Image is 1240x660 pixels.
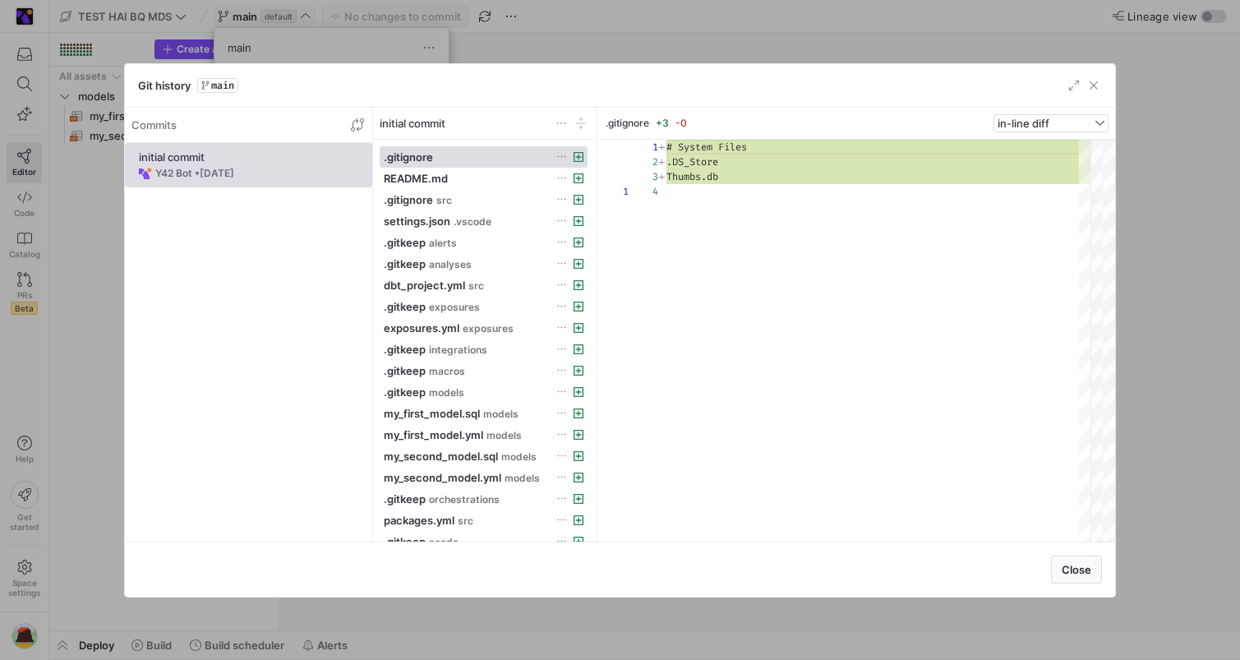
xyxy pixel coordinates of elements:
[454,216,491,228] span: .vscode
[380,381,588,403] button: .gitkeepmodels
[505,473,540,484] span: models
[380,424,588,445] button: my_first_model.ymlmodels
[501,451,537,463] span: models
[380,445,588,467] button: my_second_model.sqlmodels
[380,210,588,232] button: settings.json.vscode
[380,253,588,275] button: .gitkeepanalyses
[429,302,480,313] span: exposures
[384,236,426,249] span: .gitkeep
[384,514,454,527] span: packages.yml
[155,168,234,179] div: Y42 Bot •
[1051,556,1102,584] button: Close
[380,360,588,381] button: .gitkeepmacros
[384,279,465,292] span: dbt_project.yml
[125,143,372,187] button: initial commitY42 Bot •[DATE]
[139,150,358,164] div: initial commit
[463,323,514,335] span: exposures
[468,280,484,292] span: src
[384,471,501,484] span: my_second_model.yml
[384,407,480,420] span: my_first_model.sql
[380,146,588,168] button: .gitignore
[429,366,465,377] span: macros
[429,387,464,399] span: models
[606,118,649,129] span: .gitignore
[380,168,588,189] button: README.md
[458,515,473,527] span: src
[384,385,426,399] span: .gitkeep
[429,344,487,356] span: integrations
[380,510,588,531] button: packages.ymlsrc
[429,537,459,548] span: seeds
[380,296,588,317] button: .gitkeepexposures
[656,117,669,129] span: +3
[629,140,658,155] div: 1
[384,215,450,228] span: settings.json
[599,184,629,199] div: 1
[483,408,519,420] span: models
[998,117,1049,130] span: in-line diff
[384,172,448,185] span: README.md
[380,275,588,296] button: dbt_project.ymlsrc
[384,428,483,441] span: my_first_model.yml
[380,232,588,253] button: .gitkeepalerts
[384,492,426,505] span: .gitkeep
[384,150,433,164] span: .gitignore
[436,195,452,206] span: src
[380,531,588,552] button: .gitkeepseeds
[384,450,498,463] span: my_second_model.sql
[380,317,588,339] button: exposures.ymlexposures
[384,321,459,335] span: exposures.yml
[629,155,658,169] div: 2
[384,364,426,377] span: .gitkeep
[380,488,588,510] button: .gitkeeporchestrations
[384,300,426,313] span: .gitkeep
[666,141,747,154] span: # System Files
[380,339,588,360] button: .gitkeepintegrations
[486,430,522,441] span: models
[380,403,588,424] button: my_first_model.sqlmodels
[138,79,191,92] h3: Git history
[666,155,718,168] span: .DS_Store
[380,189,588,210] button: .gitignoresrc
[200,167,234,179] span: [DATE]
[384,343,426,356] span: .gitkeep
[629,169,658,184] div: 3
[675,117,687,129] span: -0
[429,259,472,270] span: analyses
[1062,563,1091,576] span: Close
[629,184,658,199] div: 4
[666,170,718,183] span: Thumbs.db
[380,467,588,488] button: my_second_model.ymlmodels
[429,494,500,505] span: orchestrations
[380,117,445,130] span: initial commit
[211,80,234,91] span: main
[384,257,426,270] span: .gitkeep
[131,118,177,132] p: Commits
[384,535,426,548] span: .gitkeep
[429,238,457,249] span: alerts
[384,193,433,206] span: .gitignore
